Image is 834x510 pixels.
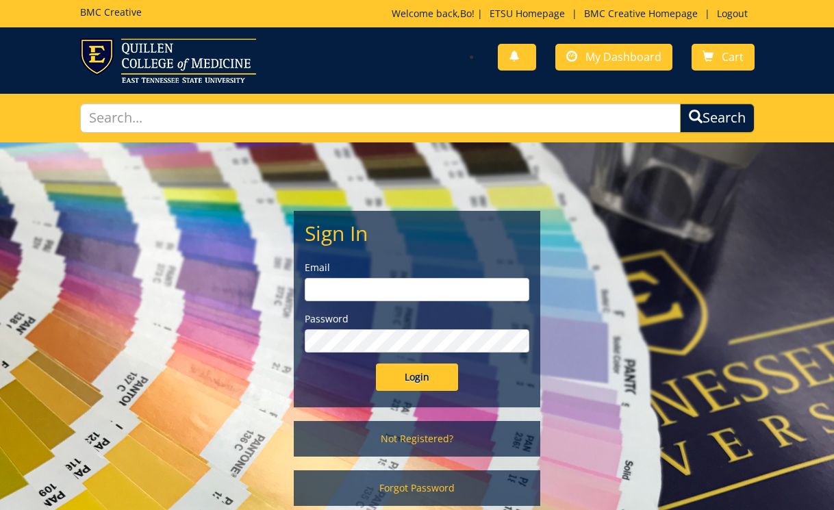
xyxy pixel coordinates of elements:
a: Cart [692,44,755,71]
label: Password [305,312,529,326]
img: ETSU logo [80,38,256,83]
a: Bo [460,7,472,20]
a: BMC Creative Homepage [577,7,705,20]
h2: Sign In [305,222,529,244]
a: My Dashboard [555,44,672,71]
a: ETSU Homepage [483,7,572,20]
span: Cart [722,49,744,64]
label: Email [305,261,529,275]
a: Forgot Password [294,470,540,506]
p: Welcome back, ! | | | [392,7,755,21]
input: Login [376,364,458,391]
a: Logout [710,7,755,20]
span: My Dashboard [585,49,661,64]
a: Not Registered? [294,421,540,457]
h5: BMC Creative [80,7,142,17]
button: Search [680,103,755,133]
input: Search... [80,103,681,133]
